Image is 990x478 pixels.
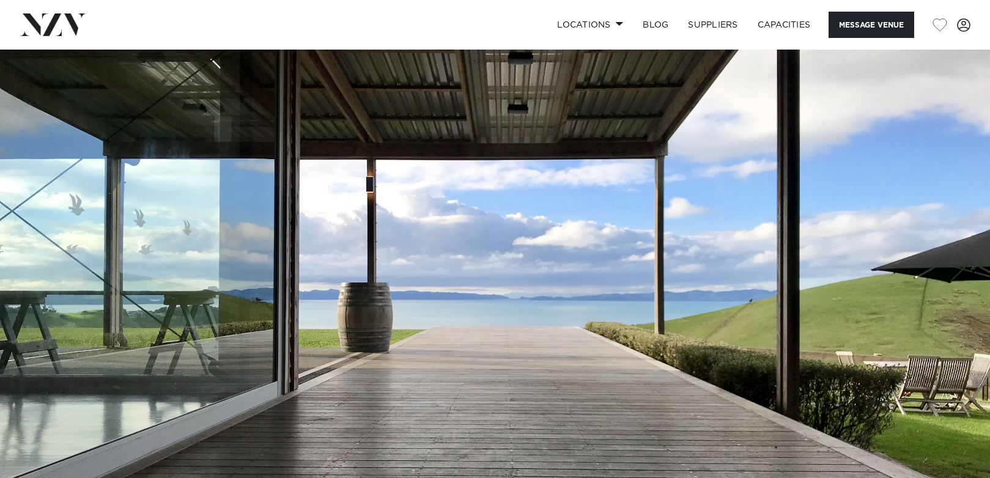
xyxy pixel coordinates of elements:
a: SUPPLIERS [678,12,747,38]
img: nzv-logo.png [20,13,86,35]
a: Capacities [748,12,821,38]
button: Message Venue [829,12,914,38]
a: BLOG [633,12,678,38]
a: Locations [547,12,633,38]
